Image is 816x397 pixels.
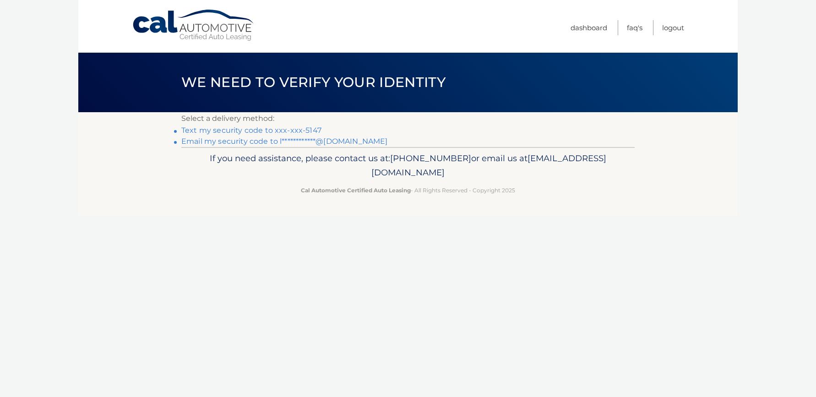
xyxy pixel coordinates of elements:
[187,151,629,180] p: If you need assistance, please contact us at: or email us at
[181,74,446,91] span: We need to verify your identity
[627,20,642,35] a: FAQ's
[390,153,471,163] span: [PHONE_NUMBER]
[181,112,635,125] p: Select a delivery method:
[187,185,629,195] p: - All Rights Reserved - Copyright 2025
[662,20,684,35] a: Logout
[132,9,256,42] a: Cal Automotive
[181,126,321,135] a: Text my security code to xxx-xxx-5147
[571,20,607,35] a: Dashboard
[301,187,411,194] strong: Cal Automotive Certified Auto Leasing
